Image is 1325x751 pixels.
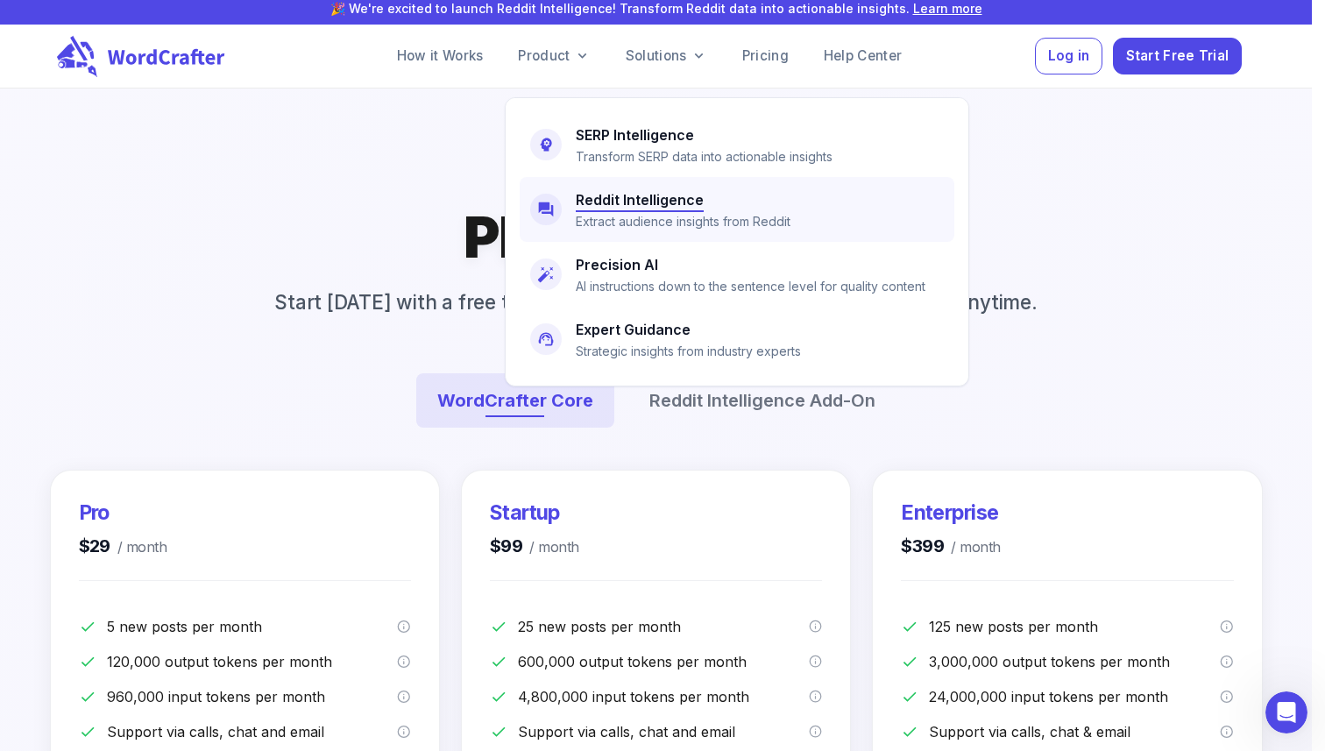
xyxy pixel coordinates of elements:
[810,39,916,74] a: Help Center
[1220,725,1234,739] svg: We offer support via calls, chat and email to our customers with the enterprise plan
[576,188,704,212] h6: Reddit Intelligence
[518,721,809,742] p: Support via calls, chat and email
[576,277,925,296] p: AI instructions down to the sentence level for quality content
[107,686,398,707] p: 960,000 input tokens per month
[397,620,411,634] svg: A post is a new piece of content, an imported content for optimization or a content brief.
[518,651,809,672] p: 600,000 output tokens per month
[464,201,848,273] h1: Plans & Pricing
[383,39,498,74] a: How it Works
[628,373,896,428] button: Reddit Intelligence Add-On
[913,1,982,16] a: Learn more
[576,123,694,147] h6: SERP Intelligence
[490,499,579,527] h3: Startup
[518,686,809,707] p: 4,800,000 input tokens per month
[107,651,398,672] p: 120,000 output tokens per month
[576,147,833,166] p: Transform SERP data into actionable insights
[520,242,954,307] a: Precision AIAI instructions down to the sentence level for quality content
[397,655,411,669] svg: Output tokens are the words/characters the model generates in response to your instructions. You ...
[1126,45,1229,68] span: Start Free Trial
[929,651,1220,672] p: 3,000,000 output tokens per month
[416,373,614,428] button: WordCrafter Core
[107,721,398,742] p: Support via calls, chat and email
[809,725,823,739] svg: We offer support via calls, chat and email to our customers with the startup plan
[728,39,803,74] a: Pricing
[246,287,1065,317] p: Start [DATE] with a free trial for 14 days. No long-term contracts. Cancel anytime.
[929,721,1220,742] p: Support via calls, chat & email
[576,212,790,231] p: Extract audience insights from Reddit
[397,690,411,704] svg: Input tokens are the words you provide to the AI model as instructions. You can think of tokens a...
[1265,691,1307,733] iframe: Intercom live chat
[1220,620,1234,634] svg: A post is a new piece of content, an imported content for optimization or a content brief.
[1220,690,1234,704] svg: Input tokens are the words you provide to the AI model as instructions. You can think of tokens a...
[520,177,954,242] a: Reddit IntelligenceExtract audience insights from Reddit
[576,252,658,277] h6: Precision AI
[504,39,604,74] a: Product
[79,534,167,559] h4: $29
[518,616,809,637] p: 25 new posts per month
[1048,45,1090,68] span: Log in
[929,686,1220,707] p: 24,000,000 input tokens per month
[522,535,578,559] span: / month
[520,112,954,177] a: SERP IntelligenceTransform SERP data into actionable insights
[901,534,1000,559] h4: $399
[809,620,823,634] svg: A post is a new piece of content, an imported content for optimization or a content brief.
[612,39,721,74] a: Solutions
[809,655,823,669] svg: Output tokens are the words/characters the model generates in response to your instructions. You ...
[576,317,691,342] h6: Expert Guidance
[1220,655,1234,669] svg: Output tokens are the words/characters the model generates in response to your instructions. You ...
[107,616,398,637] p: 5 new posts per month
[901,499,1000,527] h3: Enterprise
[490,534,579,559] h4: $99
[79,499,167,527] h3: Pro
[110,535,167,559] span: / month
[576,342,801,361] p: Strategic insights from industry experts
[809,690,823,704] svg: Input tokens are the words you provide to the AI model as instructions. You can think of tokens a...
[944,535,1000,559] span: / month
[397,725,411,739] svg: We offer support via calls, chat and email to our customers with the pro plan
[520,307,954,372] a: Expert GuidanceStrategic insights from industry experts
[929,616,1220,637] p: 125 new posts per month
